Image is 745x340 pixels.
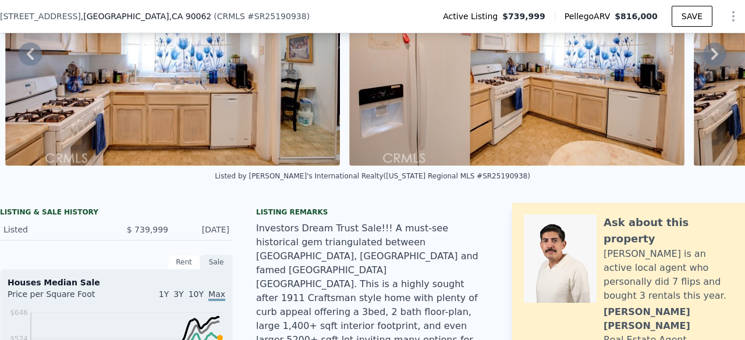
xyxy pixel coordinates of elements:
[615,12,658,21] span: $816,000
[178,224,229,235] div: [DATE]
[604,214,733,247] div: Ask about this property
[189,289,204,299] span: 10Y
[159,289,169,299] span: 1Y
[604,247,733,303] div: [PERSON_NAME] is an active local agent who personally did 7 flips and bought 3 rentals this year.
[168,255,200,270] div: Rent
[565,10,615,22] span: Pellego ARV
[81,10,211,22] span: , [GEOGRAPHIC_DATA]
[127,225,168,234] span: $ 739,999
[722,5,745,28] button: Show Options
[217,12,245,21] span: CRMLS
[200,255,233,270] div: Sale
[215,172,530,180] div: Listed by [PERSON_NAME]'s International Realty ([US_STATE] Regional MLS #SR25190938)
[502,10,545,22] span: $739,999
[247,12,307,21] span: # SR25190938
[443,10,502,22] span: Active Listing
[173,289,183,299] span: 3Y
[169,12,211,21] span: , CA 90062
[256,207,489,217] div: Listing remarks
[10,309,28,317] tspan: $646
[214,10,310,22] div: ( )
[604,305,733,333] div: [PERSON_NAME] [PERSON_NAME]
[672,6,712,27] button: SAVE
[8,277,225,288] div: Houses Median Sale
[8,288,116,307] div: Price per Square Foot
[208,289,225,301] span: Max
[3,224,107,235] div: Listed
